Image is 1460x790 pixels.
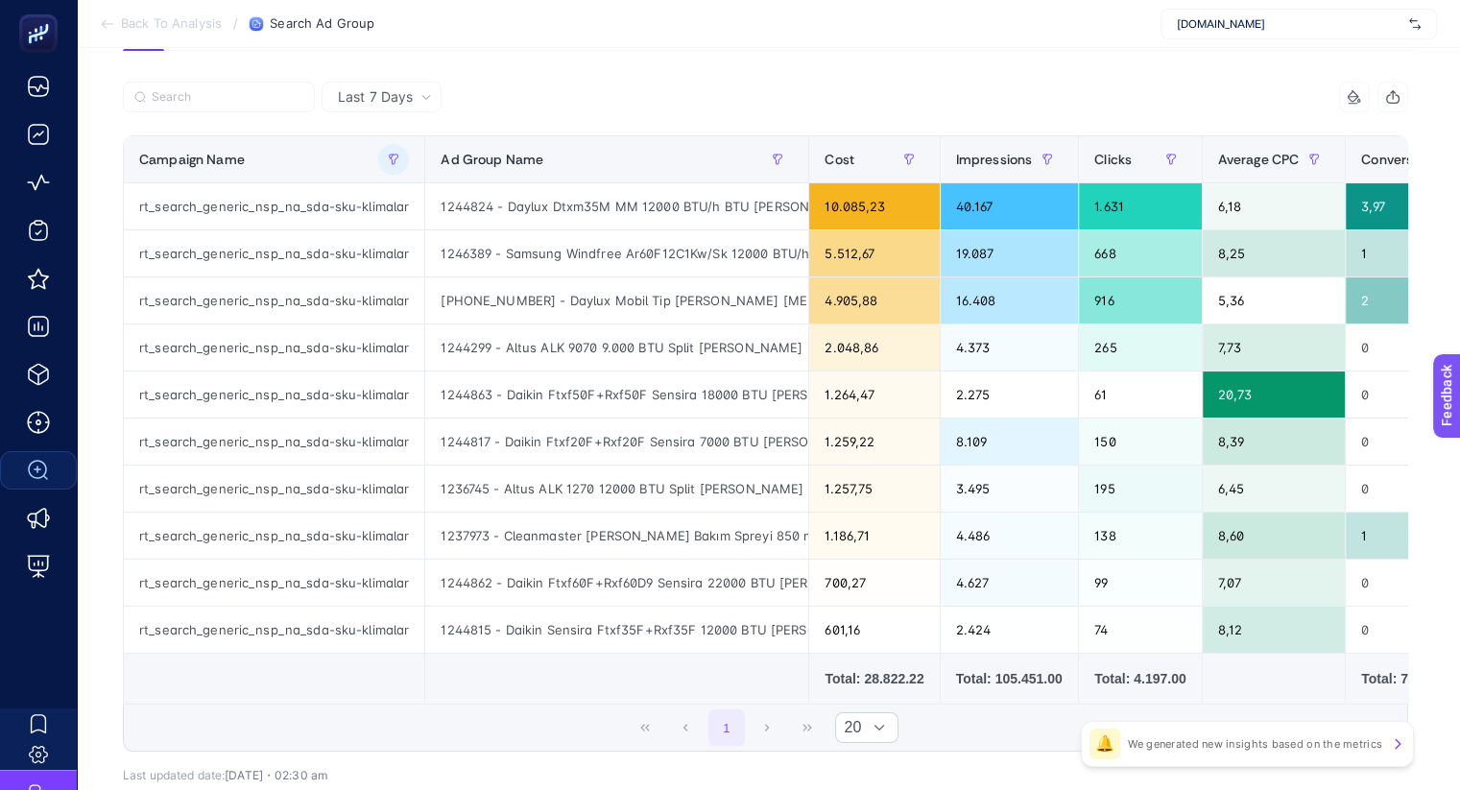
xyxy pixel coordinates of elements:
[1361,152,1439,167] span: Conversions
[1079,513,1201,559] div: 138
[425,466,808,512] div: 1236745 - Altus ALK 1270 12000 BTU Split [PERSON_NAME] [MEDICAL_DATA]
[1079,230,1201,276] div: 668
[941,466,1079,512] div: 3.495
[425,560,808,606] div: 1244862 - Daikin Ftxf60F+Rxf60D9 Sensira 22000 BTU [PERSON_NAME]
[941,277,1079,323] div: 16.408
[809,466,939,512] div: 1.257,75
[121,16,222,32] span: Back To Analysis
[1177,16,1401,32] span: [DOMAIN_NAME]
[425,324,808,371] div: 1244299 - Altus ALK 9070 9.000 BTU Split [PERSON_NAME]
[338,87,413,107] span: Last 7 Days
[425,230,808,276] div: 1246389 - Samsung Windfree Ar60F12C1Kw/Sk 12000 BTU/h [PERSON_NAME]
[1203,560,1346,606] div: 7,07
[1409,14,1421,34] img: svg%3e
[809,230,939,276] div: 5.512,67
[1218,152,1300,167] span: Average CPC
[1094,152,1132,167] span: Clicks
[124,607,424,653] div: rt_search_generic_nsp_na_sda-sku-klimalar
[941,183,1079,229] div: 40.167
[956,669,1064,688] div: Total: 105.451.00
[1203,419,1346,465] div: 8,39
[270,16,374,32] span: Search Ad Group
[1094,669,1185,688] div: Total: 4.197.00
[1203,183,1346,229] div: 6,18
[123,768,225,782] span: Last updated date:
[425,277,808,323] div: [PHONE_NUMBER] - Daylux Mobil Tip [PERSON_NAME] [MEDICAL_DATA]
[941,230,1079,276] div: 19.087
[941,560,1079,606] div: 4.627
[1079,277,1201,323] div: 916
[1203,607,1346,653] div: 8,12
[809,513,939,559] div: 1.186,71
[1203,324,1346,371] div: 7,73
[139,152,245,167] span: Campaign Name
[941,513,1079,559] div: 4.486
[225,768,327,782] span: [DATE]・02:30 am
[124,466,424,512] div: rt_search_generic_nsp_na_sda-sku-klimalar
[941,324,1079,371] div: 4.373
[708,709,745,746] button: 1
[1079,371,1201,418] div: 61
[809,371,939,418] div: 1.264,47
[941,607,1079,653] div: 2.424
[1089,729,1120,759] div: 🔔
[1203,230,1346,276] div: 8,25
[425,183,808,229] div: 1244824 - Daylux Dtxm35M MM 12000 BTU/h BTU [PERSON_NAME]
[809,324,939,371] div: 2.048,86
[425,513,808,559] div: 1237973 - Cleanmaster [PERSON_NAME] Bakım Spreyi 850 ml
[941,419,1079,465] div: 8.109
[809,419,939,465] div: 1.259,22
[425,607,808,653] div: 1244815 - Daikin Sensira Ftxf35F+Rxf35F 12000 BTU [PERSON_NAME]
[124,371,424,418] div: rt_search_generic_nsp_na_sda-sku-klimalar
[1203,466,1346,512] div: 6,45
[124,277,424,323] div: rt_search_generic_nsp_na_sda-sku-klimalar
[825,152,854,167] span: Cost
[124,419,424,465] div: rt_search_generic_nsp_na_sda-sku-klimalar
[809,607,939,653] div: 601,16
[124,560,424,606] div: rt_search_generic_nsp_na_sda-sku-klimalar
[941,371,1079,418] div: 2.275
[233,15,238,31] span: /
[124,324,424,371] div: rt_search_generic_nsp_na_sda-sku-klimalar
[152,90,303,105] input: Search
[124,513,424,559] div: rt_search_generic_nsp_na_sda-sku-klimalar
[124,183,424,229] div: rt_search_generic_nsp_na_sda-sku-klimalar
[809,560,939,606] div: 700,27
[809,183,939,229] div: 10.085,23
[1079,560,1201,606] div: 99
[1128,736,1382,752] p: We generated new insights based on the metrics
[425,419,808,465] div: 1244817 - Daikin Ftxf20F+Rxf20F Sensira 7000 BTU [PERSON_NAME]
[1203,371,1346,418] div: 20,73
[809,277,939,323] div: 4.905,88
[825,669,923,688] div: Total: 28.822.22
[1079,466,1201,512] div: 195
[441,152,543,167] span: Ad Group Name
[1079,324,1201,371] div: 265
[836,713,861,742] span: Rows per page
[1203,513,1346,559] div: 8,60
[1079,419,1201,465] div: 150
[12,6,73,21] span: Feedback
[425,371,808,418] div: 1244863 - Daikin Ftxf50F+Rxf50F Sensira 18000 BTU [PERSON_NAME]
[124,230,424,276] div: rt_search_generic_nsp_na_sda-sku-klimalar
[1203,277,1346,323] div: 5,36
[123,112,1408,782] div: Last 7 Days
[956,152,1033,167] span: Impressions
[1079,607,1201,653] div: 74
[1079,183,1201,229] div: 1.631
